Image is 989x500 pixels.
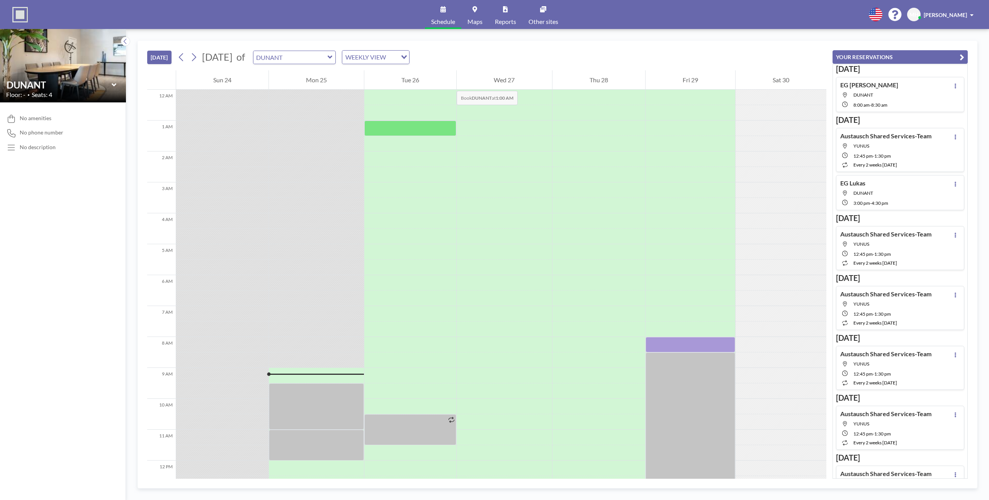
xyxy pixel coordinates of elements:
span: 12:45 PM [853,153,873,159]
span: Floor: - [6,91,25,99]
span: 1:30 PM [874,311,891,317]
span: - [870,102,871,108]
img: organization-logo [12,7,28,22]
h3: [DATE] [836,64,964,74]
div: Mon 25 [269,70,364,90]
h3: [DATE] [836,273,964,283]
div: Thu 28 [552,70,645,90]
div: 2 AM [147,151,176,182]
span: - [873,251,874,257]
span: 8:00 AM [853,102,870,108]
span: [PERSON_NAME] [924,12,967,18]
span: every 2 weeks [DATE] [853,440,897,446]
h3: [DATE] [836,115,964,125]
h4: EG Lukas [840,179,865,187]
div: 8 AM [147,337,176,368]
h4: Austausch Shared Services-Team [840,410,931,418]
span: 3:00 PM [853,200,870,206]
div: 6 AM [147,275,176,306]
input: Search for option [388,52,396,62]
div: 9 AM [147,368,176,399]
div: Sat 30 [736,70,826,90]
span: YUNUS [853,421,869,427]
span: Maps [467,19,483,25]
span: 1:30 PM [874,153,891,159]
span: 12:45 PM [853,311,873,317]
span: Book at [457,91,518,105]
div: Tue 26 [364,70,456,90]
button: YOUR RESERVATIONS [833,50,968,64]
span: 1:30 PM [874,371,891,377]
span: of [236,51,245,63]
span: - [873,371,874,377]
span: WEEKLY VIEW [344,52,387,62]
b: DUNANT [472,95,492,101]
h4: Austausch Shared Services-Team [840,470,931,478]
span: - [873,311,874,317]
span: 1:30 PM [874,431,891,437]
input: DUNANT [253,51,328,64]
h3: [DATE] [836,333,964,343]
span: No phone number [20,129,63,136]
span: DUNANT [853,190,873,196]
div: 12 AM [147,90,176,121]
h4: Austausch Shared Services-Team [840,132,931,140]
span: every 2 weeks [DATE] [853,320,897,326]
div: 4 AM [147,213,176,244]
span: 1:30 PM [874,251,891,257]
button: [DATE] [147,51,172,64]
span: [DATE] [202,51,233,63]
span: 4:30 PM [872,200,888,206]
span: DUNANT [853,92,873,98]
div: 12 PM [147,461,176,491]
h3: [DATE] [836,453,964,463]
h4: EG [PERSON_NAME] [840,81,898,89]
span: YUNUS [853,361,869,367]
span: Other sites [528,19,558,25]
span: YUNUS [853,301,869,307]
div: 7 AM [147,306,176,337]
h3: [DATE] [836,393,964,403]
span: YUNUS [853,241,869,247]
div: 1 AM [147,121,176,151]
span: - [873,431,874,437]
div: Sun 24 [176,70,268,90]
div: No description [20,144,56,151]
div: Fri 29 [646,70,735,90]
span: every 2 weeks [DATE] [853,260,897,266]
div: 5 AM [147,244,176,275]
span: every 2 weeks [DATE] [853,162,897,168]
span: YUNUS [853,143,869,149]
b: 1:00 AM [496,95,513,101]
span: No amenities [20,115,51,122]
span: 12:45 PM [853,251,873,257]
span: - [873,153,874,159]
div: Wed 27 [457,70,552,90]
span: every 2 weeks [DATE] [853,380,897,386]
span: 12:45 PM [853,431,873,437]
div: 3 AM [147,182,176,213]
span: • [27,92,30,97]
h4: Austausch Shared Services-Team [840,230,931,238]
span: 8:30 AM [871,102,887,108]
span: Reports [495,19,516,25]
div: Search for option [342,51,409,64]
h4: Austausch Shared Services-Team [840,350,931,358]
span: - [870,200,872,206]
h3: [DATE] [836,213,964,223]
div: 11 AM [147,430,176,461]
span: Seats: 4 [32,91,52,99]
input: DUNANT [7,79,112,90]
span: Schedule [431,19,455,25]
div: 10 AM [147,399,176,430]
h4: Austausch Shared Services-Team [840,290,931,298]
span: 12:45 PM [853,371,873,377]
span: MH [909,11,919,18]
